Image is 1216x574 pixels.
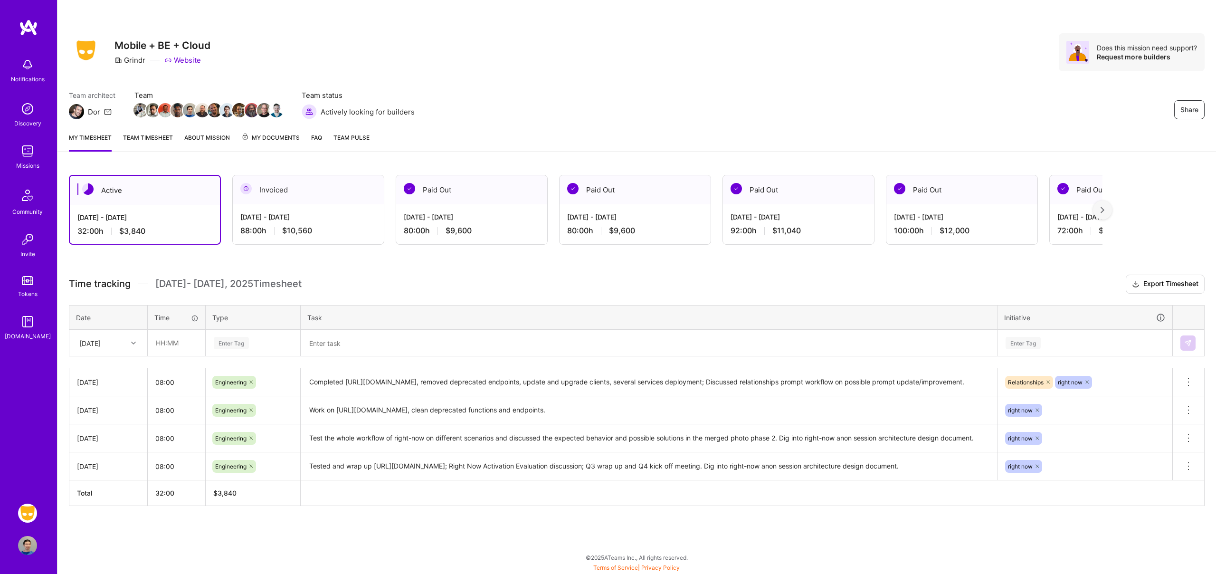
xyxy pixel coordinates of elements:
[131,341,136,345] i: icon Chevron
[20,249,35,259] div: Invite
[245,103,259,117] img: Team Member Avatar
[1006,335,1041,350] div: Enter Tag
[206,305,301,330] th: Type
[1184,339,1192,347] img: Submit
[14,118,41,128] div: Discovery
[731,226,866,236] div: 92:00 h
[114,57,122,64] i: icon CompanyGray
[333,133,370,152] a: Team Pulse
[560,175,711,204] div: Paid Out
[134,102,147,118] a: Team Member Avatar
[302,90,415,100] span: Team status
[240,183,252,194] img: Invoiced
[18,504,37,523] img: Grindr: Mobile + BE + Cloud
[609,226,635,236] span: $9,600
[404,212,540,222] div: [DATE] - [DATE]
[311,133,322,152] a: FAQ
[404,183,415,194] img: Paid Out
[209,102,221,118] a: Team Member Avatar
[1057,183,1069,194] img: Paid Out
[155,278,302,290] span: [DATE] - [DATE] , 2025 Timesheet
[16,184,39,207] img: Community
[567,212,703,222] div: [DATE] - [DATE]
[164,55,201,65] a: Website
[154,313,199,323] div: Time
[731,212,866,222] div: [DATE] - [DATE]
[301,305,997,330] th: Task
[104,108,112,115] i: icon Mail
[77,226,212,236] div: 32:00 h
[184,102,196,118] a: Team Member Avatar
[148,480,206,506] th: 32:00
[1132,279,1140,289] i: icon Download
[257,103,271,117] img: Team Member Avatar
[233,175,384,204] div: Invoiced
[18,230,37,249] img: Invite
[159,102,171,118] a: Team Member Avatar
[1050,175,1201,204] div: Paid Out
[134,90,283,100] span: Team
[1008,407,1033,414] span: right now
[396,175,547,204] div: Paid Out
[302,397,996,423] textarea: Work on [URL][DOMAIN_NAME], clean deprecated functions and endpoints.
[940,226,969,236] span: $12,000
[1097,52,1197,61] div: Request more builders
[233,102,246,118] a: Team Member Avatar
[1057,226,1193,236] div: 72:00 h
[5,331,51,341] div: [DOMAIN_NAME]
[1101,207,1104,213] img: right
[1008,435,1033,442] span: right now
[69,480,148,506] th: Total
[119,226,145,236] span: $3,840
[148,398,205,423] input: HH:MM
[220,103,234,117] img: Team Member Avatar
[69,38,103,63] img: Company Logo
[270,102,283,118] a: Team Member Avatar
[18,289,38,299] div: Tokens
[1057,212,1193,222] div: [DATE] - [DATE]
[77,433,140,443] div: [DATE]
[77,405,140,415] div: [DATE]
[82,183,94,195] img: Active
[70,176,220,205] div: Active
[69,278,131,290] span: Time tracking
[16,161,39,171] div: Missions
[196,102,209,118] a: Team Member Avatar
[147,102,159,118] a: Team Member Avatar
[1008,463,1033,470] span: right now
[302,369,996,395] textarea: Completed [URL][DOMAIN_NAME], removed deprecated endpoints, update and upgrade clients, several s...
[69,133,112,152] a: My timesheet
[641,564,680,571] a: Privacy Policy
[19,19,38,36] img: logo
[133,103,148,117] img: Team Member Avatar
[221,102,233,118] a: Team Member Avatar
[215,379,247,386] span: Engineering
[123,133,173,152] a: Team timesheet
[567,226,703,236] div: 80:00 h
[333,134,370,141] span: Team Pulse
[240,212,376,222] div: [DATE] - [DATE]
[146,103,160,117] img: Team Member Avatar
[1004,312,1166,323] div: Initiative
[69,104,84,119] img: Team Architect
[11,74,45,84] div: Notifications
[246,102,258,118] a: Team Member Avatar
[18,312,37,331] img: guide book
[593,564,638,571] a: Terms of Service
[302,453,996,479] textarea: Tested and wrap up [URL][DOMAIN_NAME]; Right Now Activation Evaluation discussion; Q3 wrap up and...
[894,212,1030,222] div: [DATE] - [DATE]
[18,536,37,555] img: User Avatar
[183,103,197,117] img: Team Member Avatar
[171,102,184,118] a: Team Member Avatar
[208,103,222,117] img: Team Member Avatar
[12,207,43,217] div: Community
[195,103,209,117] img: Team Member Avatar
[214,335,249,350] div: Enter Tag
[16,504,39,523] a: Grindr: Mobile + BE + Cloud
[241,133,300,152] a: My Documents
[1097,43,1197,52] div: Does this mission need support?
[69,305,148,330] th: Date
[1180,105,1198,115] span: Share
[1008,379,1044,386] span: Relationships
[213,489,237,497] span: $ 3,840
